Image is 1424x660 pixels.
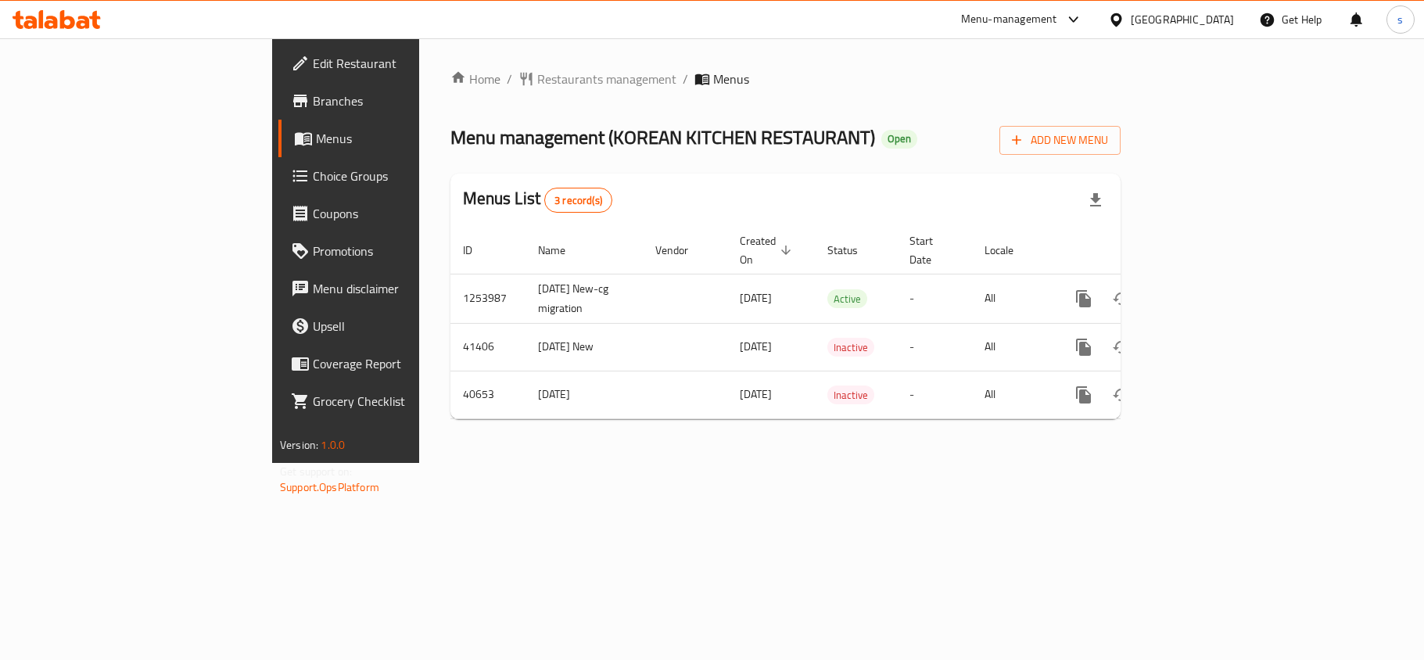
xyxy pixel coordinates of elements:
[544,188,612,213] div: Total records count
[313,354,497,373] span: Coverage Report
[280,435,318,455] span: Version:
[313,167,497,185] span: Choice Groups
[1103,280,1140,317] button: Change Status
[972,323,1053,371] td: All
[827,289,867,308] div: Active
[881,130,917,149] div: Open
[1397,11,1403,28] span: s
[525,274,643,323] td: [DATE] New-cg migration
[1103,376,1140,414] button: Change Status
[740,336,772,357] span: [DATE]
[999,126,1121,155] button: Add New Menu
[278,232,510,270] a: Promotions
[740,288,772,308] span: [DATE]
[827,338,874,357] div: Inactive
[313,91,497,110] span: Branches
[985,241,1034,260] span: Locale
[1065,280,1103,317] button: more
[463,187,612,213] h2: Menus List
[280,477,379,497] a: Support.OpsPlatform
[278,82,510,120] a: Branches
[972,274,1053,323] td: All
[278,157,510,195] a: Choice Groups
[897,371,972,418] td: -
[909,231,953,269] span: Start Date
[313,317,497,335] span: Upsell
[463,241,493,260] span: ID
[278,195,510,232] a: Coupons
[1131,11,1234,28] div: [GEOGRAPHIC_DATA]
[278,45,510,82] a: Edit Restaurant
[450,70,1121,88] nav: breadcrumb
[961,10,1057,29] div: Menu-management
[280,461,352,482] span: Get support on:
[827,339,874,357] span: Inactive
[313,54,497,73] span: Edit Restaurant
[316,129,497,148] span: Menus
[897,274,972,323] td: -
[518,70,676,88] a: Restaurants management
[278,120,510,157] a: Menus
[1012,131,1108,150] span: Add New Menu
[525,371,643,418] td: [DATE]
[313,204,497,223] span: Coupons
[713,70,749,88] span: Menus
[525,323,643,371] td: [DATE] New
[545,193,612,208] span: 3 record(s)
[450,120,875,155] span: Menu management ( KOREAN KITCHEN RESTAURANT )
[278,382,510,420] a: Grocery Checklist
[655,241,708,260] span: Vendor
[313,279,497,298] span: Menu disclaimer
[313,242,497,260] span: Promotions
[313,392,497,411] span: Grocery Checklist
[1065,376,1103,414] button: more
[538,241,586,260] span: Name
[1053,227,1228,274] th: Actions
[278,345,510,382] a: Coverage Report
[972,371,1053,418] td: All
[827,241,878,260] span: Status
[321,435,345,455] span: 1.0.0
[1103,328,1140,366] button: Change Status
[683,70,688,88] li: /
[881,132,917,145] span: Open
[450,227,1228,419] table: enhanced table
[278,270,510,307] a: Menu disclaimer
[278,307,510,345] a: Upsell
[1077,181,1114,219] div: Export file
[827,290,867,308] span: Active
[740,384,772,404] span: [DATE]
[537,70,676,88] span: Restaurants management
[827,386,874,404] span: Inactive
[897,323,972,371] td: -
[740,231,796,269] span: Created On
[1065,328,1103,366] button: more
